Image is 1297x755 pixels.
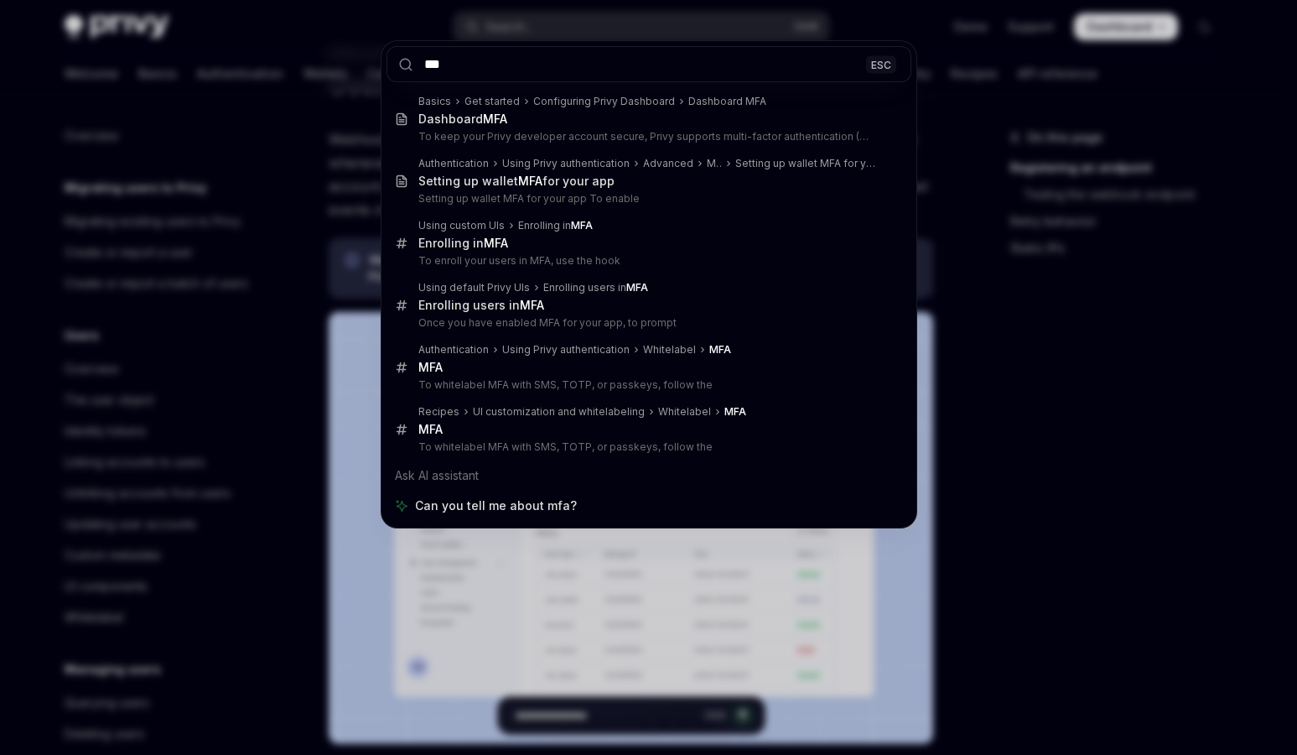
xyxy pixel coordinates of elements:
[415,497,577,514] span: Can you tell me about mfa?
[418,192,876,206] p: Setting up wallet MFA for your app To enable
[688,95,766,108] div: Dashboard MFA
[418,316,876,330] p: Once you have enabled MFA for your app, to prompt
[418,219,505,232] div: Using custom UIs
[418,343,489,357] div: Authentication
[484,236,508,250] b: MFA
[626,281,648,294] b: MFA
[418,360,443,374] b: MFA
[866,55,896,73] div: ESC
[418,112,507,127] div: Dashboard
[643,157,693,170] div: Advanced
[518,219,593,232] div: Enrolling in
[387,461,911,491] div: Ask AI assistant
[571,219,593,232] b: MFA
[418,281,530,294] div: Using default Privy UIs
[418,422,443,436] b: MFA
[418,378,876,392] p: To whitelabel MFA with SMS, TOTP, or passkeys, follow the
[473,405,645,419] div: UI customization and whitelabeling
[502,157,630,170] div: Using Privy authentication
[643,343,696,357] div: Whitelabel
[418,174,615,189] div: Setting up wallet for your app
[418,157,489,170] div: Authentication
[418,298,544,313] div: Enrolling users in
[520,298,544,312] b: MFA
[709,343,731,356] b: MFA
[533,95,675,108] div: Configuring Privy Dashboard
[418,130,876,143] p: To keep your Privy developer account secure, Privy supports multi-factor authentication (MFA). Dash
[483,112,507,126] b: MFA
[464,95,520,108] div: Get started
[518,174,542,188] b: MFA
[502,343,630,357] div: Using Privy authentication
[418,95,451,108] div: Basics
[418,254,876,268] p: To enroll your users in MFA, use the hook
[543,281,648,294] div: Enrolling users in
[724,405,746,418] b: MFA
[707,157,723,170] div: MFA
[658,405,711,419] div: Whitelabel
[735,157,875,170] div: Setting up wallet MFA for your app
[418,440,876,454] p: To whitelabel MFA with SMS, TOTP, or passkeys, follow the
[418,236,508,251] div: Enrolling in
[418,405,459,419] div: Recipes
